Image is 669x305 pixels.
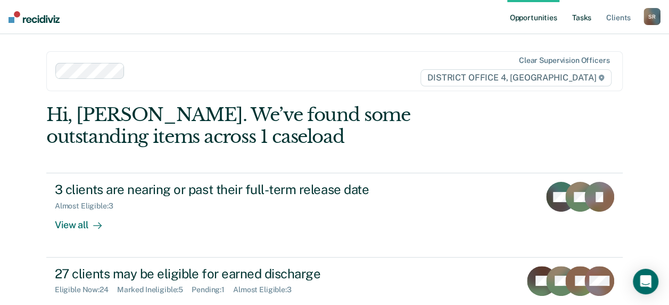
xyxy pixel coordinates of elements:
[519,56,609,65] div: Clear supervision officers
[46,173,623,257] a: 3 clients are nearing or past their full-term release dateAlmost Eligible:3View all
[420,69,612,86] span: DISTRICT OFFICE 4, [GEOGRAPHIC_DATA]
[117,285,192,294] div: Marked Ineligible : 5
[46,104,508,148] div: Hi, [PERSON_NAME]. We’ve found some outstanding items across 1 caseload
[233,285,300,294] div: Almost Eligible : 3
[9,11,60,23] img: Recidiviz
[55,285,117,294] div: Eligible Now : 24
[55,266,428,282] div: 27 clients may be eligible for earned discharge
[633,269,658,294] div: Open Intercom Messenger
[55,182,428,197] div: 3 clients are nearing or past their full-term release date
[643,8,660,25] div: S R
[643,8,660,25] button: SR
[55,202,122,211] div: Almost Eligible : 3
[192,285,233,294] div: Pending : 1
[55,211,114,231] div: View all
